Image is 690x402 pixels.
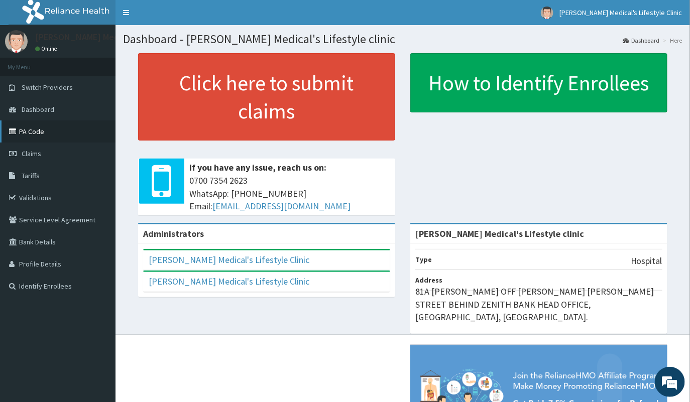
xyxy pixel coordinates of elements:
[189,162,326,173] b: If you have any issue, reach us on:
[415,285,662,324] p: 81A [PERSON_NAME] OFF [PERSON_NAME] [PERSON_NAME] STREET BEHIND ZENITH BANK HEAD OFFICE, [GEOGRAP...
[22,105,54,114] span: Dashboard
[35,45,59,52] a: Online
[138,53,395,141] a: Click here to submit claims
[149,254,309,265] a: [PERSON_NAME] Medical's Lifestyle Clinic
[410,53,667,112] a: How to Identify Enrollees
[415,255,432,264] b: Type
[143,228,204,239] b: Administrators
[22,149,41,158] span: Claims
[22,83,73,92] span: Switch Providers
[22,171,40,180] span: Tariffs
[661,36,682,45] li: Here
[541,7,553,19] img: User Image
[149,276,309,287] a: [PERSON_NAME] Medical's Lifestyle Clinic
[415,228,584,239] strong: [PERSON_NAME] Medical's Lifestyle clinic
[35,33,199,42] p: [PERSON_NAME] Medical's Lifestyle Clinic
[189,174,390,213] span: 0700 7354 2623 WhatsApp: [PHONE_NUMBER] Email:
[123,33,682,46] h1: Dashboard - [PERSON_NAME] Medical's Lifestyle clinic
[623,36,660,45] a: Dashboard
[631,254,662,267] p: Hospital
[415,276,442,285] b: Address
[559,8,682,17] span: [PERSON_NAME] Medical's Lifestyle Clinic
[5,30,28,53] img: User Image
[212,200,351,212] a: [EMAIL_ADDRESS][DOMAIN_NAME]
